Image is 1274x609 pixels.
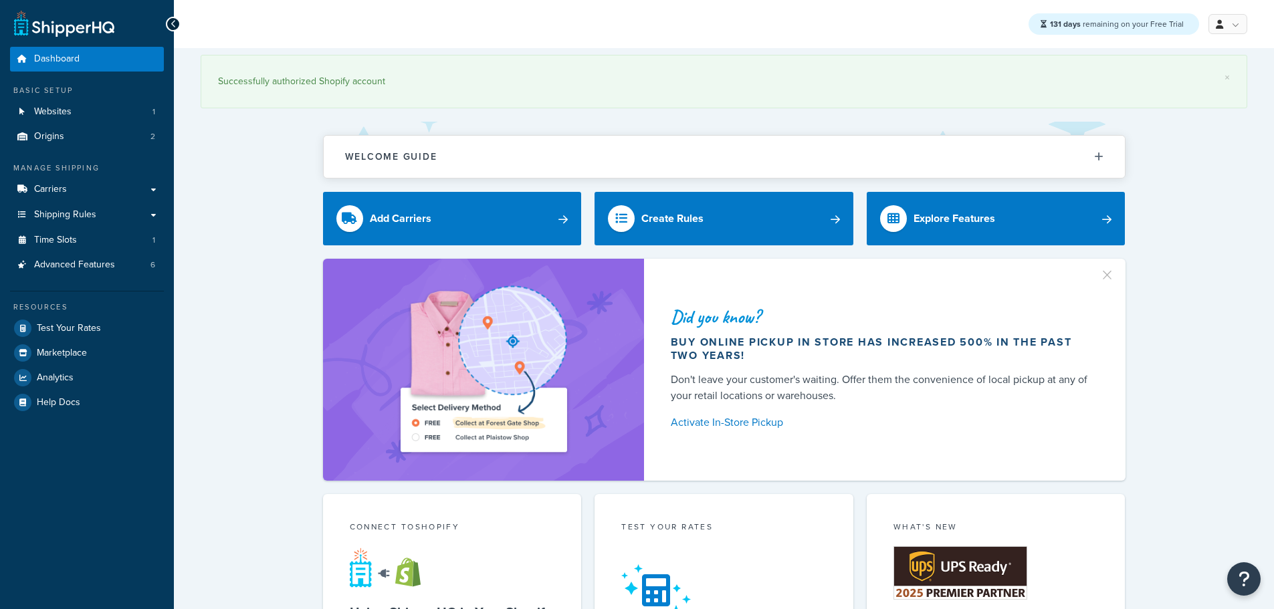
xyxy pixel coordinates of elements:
[893,521,1099,536] div: What's New
[10,124,164,149] a: Origins2
[218,72,1230,91] div: Successfully authorized Shopify account
[10,124,164,149] li: Origins
[37,323,101,334] span: Test Your Rates
[10,85,164,96] div: Basic Setup
[362,279,605,461] img: ad-shirt-map-b0359fc47e01cab431d101c4b569394f6a03f54285957d908178d52f29eb9668.png
[34,131,64,142] span: Origins
[914,209,995,228] div: Explore Features
[150,259,155,271] span: 6
[595,192,853,245] a: Create Rules
[10,100,164,124] a: Websites1
[324,136,1125,178] button: Welcome Guide
[34,259,115,271] span: Advanced Features
[323,192,582,245] a: Add Carriers
[671,336,1093,362] div: Buy online pickup in store has increased 500% in the past two years!
[671,372,1093,404] div: Don't leave your customer's waiting. Offer them the convenience of local pickup at any of your re...
[34,106,72,118] span: Websites
[37,372,74,384] span: Analytics
[621,521,827,536] div: Test your rates
[370,209,431,228] div: Add Carriers
[10,316,164,340] a: Test Your Rates
[350,547,433,588] img: connect-shq-shopify-9b9a8c5a.svg
[345,152,437,162] h2: Welcome Guide
[1227,562,1261,596] button: Open Resource Center
[10,301,164,313] div: Resources
[10,390,164,414] a: Help Docs
[34,53,80,65] span: Dashboard
[1225,72,1230,83] a: ×
[34,235,77,246] span: Time Slots
[10,366,164,390] a: Analytics
[671,413,1093,432] a: Activate In-Store Pickup
[150,131,155,142] span: 2
[10,228,164,253] li: Time Slots
[1050,18,1184,30] span: remaining on your Free Trial
[10,203,164,227] a: Shipping Rules
[1050,18,1081,30] strong: 131 days
[10,253,164,277] a: Advanced Features6
[10,47,164,72] a: Dashboard
[867,192,1126,245] a: Explore Features
[10,341,164,365] a: Marketplace
[10,100,164,124] li: Websites
[152,106,155,118] span: 1
[37,397,80,408] span: Help Docs
[34,209,96,221] span: Shipping Rules
[34,184,67,195] span: Carriers
[10,162,164,174] div: Manage Shipping
[10,253,164,277] li: Advanced Features
[641,209,704,228] div: Create Rules
[152,235,155,246] span: 1
[671,308,1093,326] div: Did you know?
[37,348,87,359] span: Marketplace
[10,177,164,202] a: Carriers
[350,521,555,536] div: Connect to Shopify
[10,228,164,253] a: Time Slots1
